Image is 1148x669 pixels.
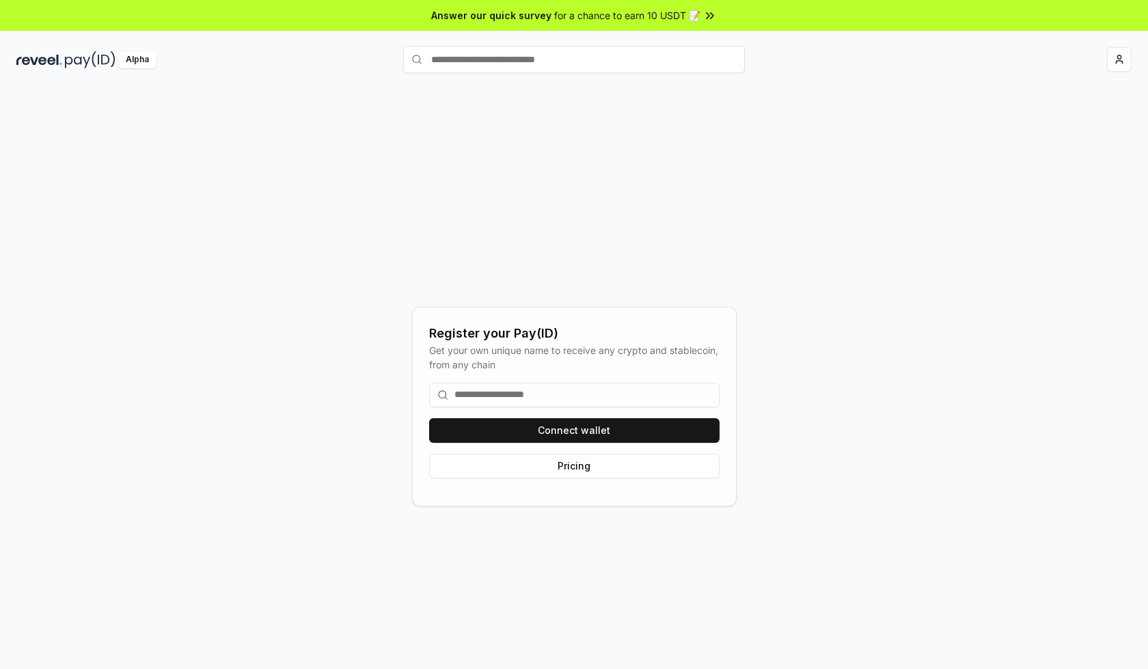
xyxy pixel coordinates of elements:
[429,418,720,443] button: Connect wallet
[429,343,720,372] div: Get your own unique name to receive any crypto and stablecoin, from any chain
[65,51,115,68] img: pay_id
[16,51,62,68] img: reveel_dark
[118,51,156,68] div: Alpha
[431,8,551,23] span: Answer our quick survey
[554,8,700,23] span: for a chance to earn 10 USDT 📝
[429,454,720,478] button: Pricing
[429,324,720,343] div: Register your Pay(ID)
